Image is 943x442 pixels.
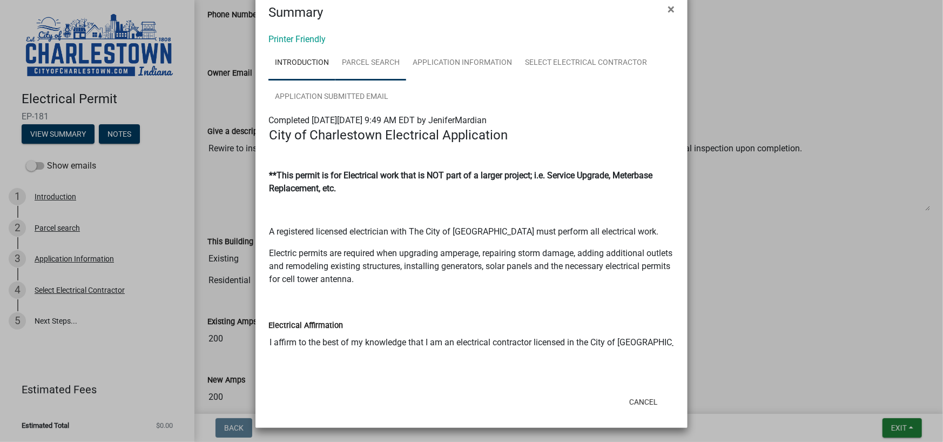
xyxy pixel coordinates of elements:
p: A registered licensed electrician with The City of [GEOGRAPHIC_DATA] must perform all electrical ... [269,225,674,238]
span: × [668,2,675,17]
p: Electric permits are required when upgrading amperage, repairing storm damage, adding additional ... [269,247,674,286]
label: Electrical Affirmation [268,322,343,330]
h4: City of Charlestown Electrical Application [269,128,674,143]
h4: Summary [268,3,323,22]
span: Completed [DATE][DATE] 9:49 AM EDT by JeniferMardian [268,115,487,125]
a: Application Information [406,46,518,81]
a: Select Electrical Contractor [518,46,654,81]
strong: **This permit is for Electrical work that is NOT part of a larger project; i.e. Service Upgrade, ... [269,170,652,193]
a: Introduction [268,46,335,81]
a: Parcel search [335,46,406,81]
a: Printer Friendly [268,34,326,44]
a: Application Submitted Email [268,80,395,115]
button: Cancel [621,392,666,412]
